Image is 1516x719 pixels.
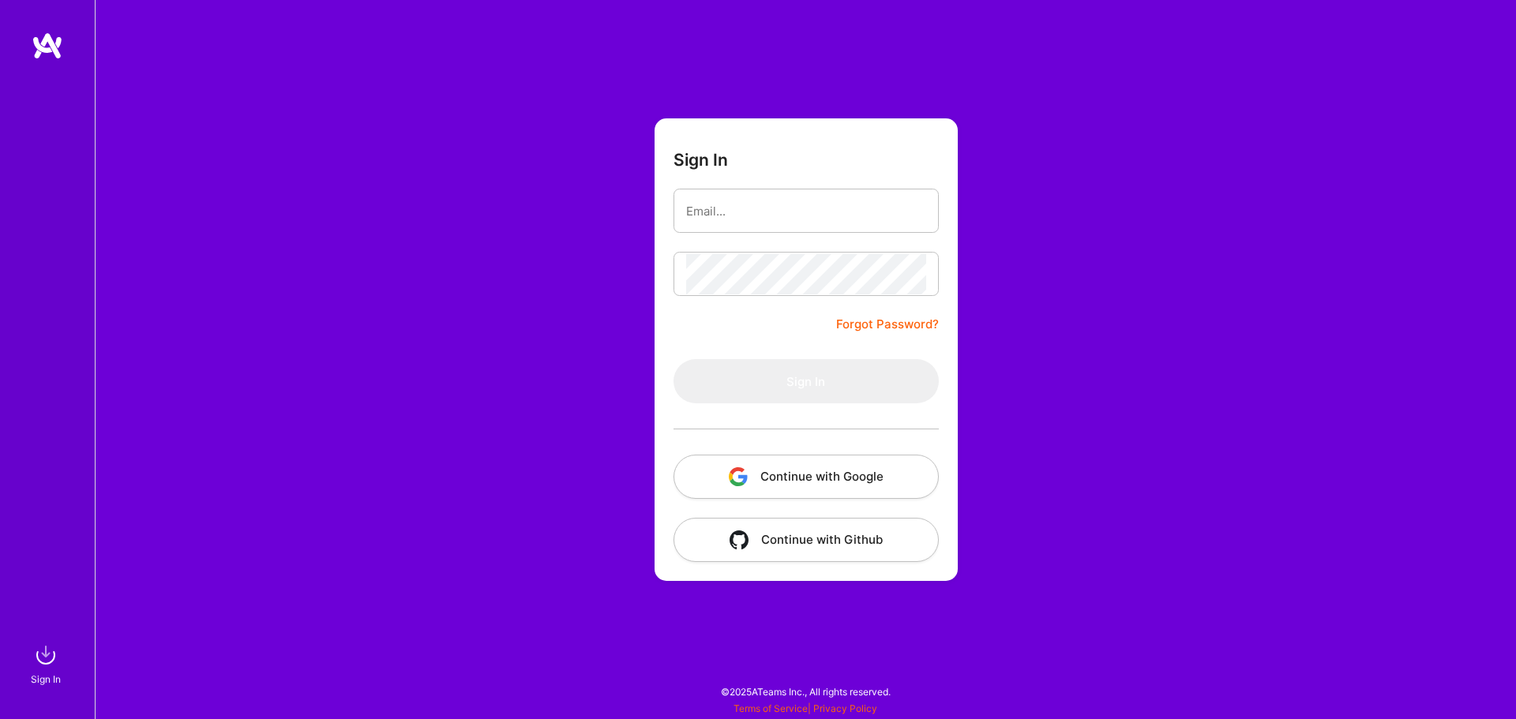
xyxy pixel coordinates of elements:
[674,359,939,403] button: Sign In
[30,639,62,671] img: sign in
[674,518,939,562] button: Continue with Github
[813,702,877,714] a: Privacy Policy
[674,150,728,170] h3: Sign In
[674,455,939,499] button: Continue with Google
[734,702,808,714] a: Terms of Service
[686,191,926,231] input: Email...
[836,315,939,334] a: Forgot Password?
[95,672,1516,711] div: © 2025 ATeams Inc., All rights reserved.
[31,671,61,687] div: Sign In
[32,32,63,60] img: logo
[734,702,877,714] span: |
[729,467,748,486] img: icon
[730,530,749,549] img: icon
[33,639,62,687] a: sign inSign In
